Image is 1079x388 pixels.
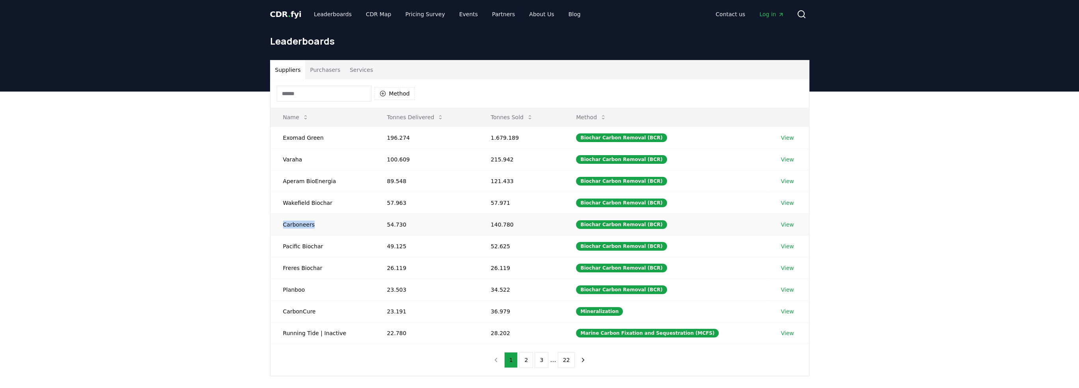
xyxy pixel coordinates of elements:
div: Biochar Carbon Removal (BCR) [576,199,667,207]
a: Pricing Survey [399,7,451,21]
button: Suppliers [270,60,306,79]
button: Purchasers [305,60,345,79]
button: Services [345,60,378,79]
td: CarbonCure [270,300,375,322]
span: . [288,9,291,19]
button: 2 [519,352,533,368]
li: ... [550,355,556,365]
button: 1 [504,352,518,368]
div: Biochar Carbon Removal (BCR) [576,220,667,229]
td: 36.979 [478,300,564,322]
a: Partners [486,7,521,21]
td: Running Tide | Inactive [270,322,375,344]
h1: Leaderboards [270,35,809,47]
td: 54.730 [375,214,478,235]
button: Method [375,87,415,100]
td: 140.780 [478,214,564,235]
a: View [781,264,794,272]
td: 26.119 [375,257,478,279]
td: 196.274 [375,127,478,148]
a: View [781,286,794,294]
a: View [781,199,794,207]
a: Log in [753,7,790,21]
div: Biochar Carbon Removal (BCR) [576,177,667,186]
a: View [781,307,794,315]
div: Biochar Carbon Removal (BCR) [576,133,667,142]
span: Log in [759,10,784,18]
td: Wakefield Biochar [270,192,375,214]
a: CDR Map [360,7,397,21]
td: 23.191 [375,300,478,322]
td: 215.942 [478,148,564,170]
div: Biochar Carbon Removal (BCR) [576,285,667,294]
td: 57.963 [375,192,478,214]
td: Planboo [270,279,375,300]
td: Exomad Green [270,127,375,148]
div: Biochar Carbon Removal (BCR) [576,242,667,251]
a: View [781,242,794,250]
td: Varaha [270,148,375,170]
div: Marine Carbon Fixation and Sequestration (MCFS) [576,329,719,337]
td: 28.202 [478,322,564,344]
button: Tonnes Sold [485,109,539,125]
td: Aperam BioEnergia [270,170,375,192]
td: 22.780 [375,322,478,344]
nav: Main [307,7,587,21]
td: 26.119 [478,257,564,279]
td: 49.125 [375,235,478,257]
span: CDR fyi [270,9,302,19]
a: CDR.fyi [270,9,302,20]
a: View [781,221,794,229]
a: View [781,134,794,142]
td: 1.679.189 [478,127,564,148]
button: 3 [535,352,548,368]
a: Leaderboards [307,7,358,21]
td: 100.609 [375,148,478,170]
td: Freres Biochar [270,257,375,279]
a: View [781,329,794,337]
td: 89.548 [375,170,478,192]
button: next page [576,352,590,368]
td: 34.522 [478,279,564,300]
a: View [781,156,794,163]
div: Biochar Carbon Removal (BCR) [576,155,667,164]
a: Contact us [709,7,751,21]
td: 57.971 [478,192,564,214]
div: Biochar Carbon Removal (BCR) [576,264,667,272]
nav: Main [709,7,790,21]
div: Mineralization [576,307,623,316]
td: 23.503 [375,279,478,300]
a: Events [453,7,484,21]
button: 22 [558,352,575,368]
button: Method [570,109,613,125]
a: About Us [523,7,560,21]
td: 121.433 [478,170,564,192]
button: Name [277,109,315,125]
a: Blog [562,7,587,21]
button: Tonnes Delivered [381,109,450,125]
td: Carboneers [270,214,375,235]
td: Pacific Biochar [270,235,375,257]
td: 52.625 [478,235,564,257]
a: View [781,177,794,185]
